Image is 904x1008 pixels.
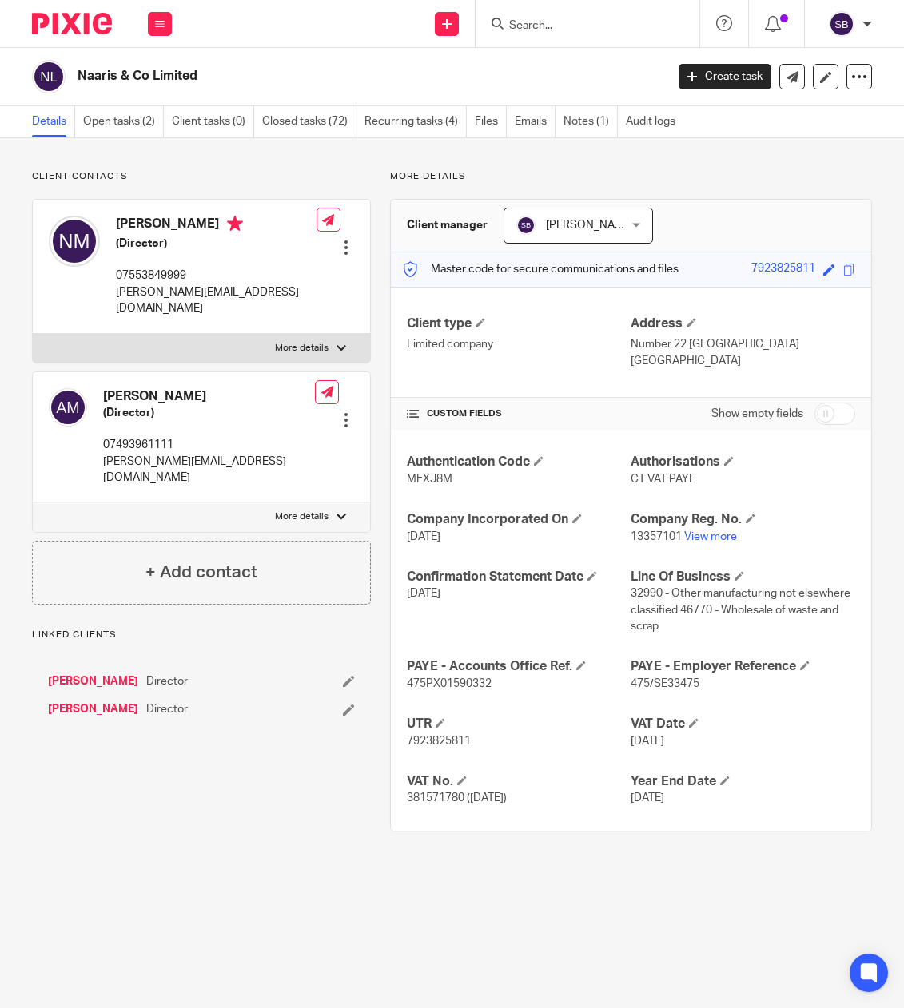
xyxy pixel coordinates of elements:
[508,19,651,34] input: Search
[407,658,631,675] h4: PAYE - Accounts Office Ref.
[407,588,440,599] span: [DATE]
[684,531,737,542] a: View more
[116,216,317,236] h4: [PERSON_NAME]
[407,678,492,689] span: 475PX01590332
[631,336,855,352] p: Number 22 [GEOGRAPHIC_DATA]
[275,342,329,355] p: More details
[116,268,317,284] p: 07553849999
[631,716,855,732] h4: VAT Date
[407,716,631,732] h4: UTR
[631,315,855,332] h4: Address
[407,569,631,585] h4: Confirmation Statement Date
[103,405,315,421] h5: (Director)
[631,454,855,470] h4: Authorisations
[631,736,664,747] span: [DATE]
[711,406,803,422] label: Show empty fields
[32,629,371,641] p: Linked clients
[515,106,556,137] a: Emails
[407,336,631,352] p: Limited company
[631,773,855,790] h4: Year End Date
[751,260,815,279] div: 7923825811
[403,261,679,277] p: Master code for secure communications and files
[49,216,100,267] img: svg%3E
[407,736,471,747] span: 7923825811
[390,170,872,183] p: More details
[48,673,138,689] a: [PERSON_NAME]
[262,106,356,137] a: Closed tasks (72)
[49,388,87,427] img: svg%3E
[631,678,699,689] span: 475/SE33475
[48,701,138,717] a: [PERSON_NAME]
[626,106,683,137] a: Audit logs
[146,701,188,717] span: Director
[103,437,315,453] p: 07493961111
[631,658,855,675] h4: PAYE - Employer Reference
[407,773,631,790] h4: VAT No.
[407,792,507,804] span: 381571780 ([DATE])
[475,106,507,137] a: Files
[32,60,66,93] img: svg%3E
[631,474,695,485] span: CT VAT PAYE
[116,284,317,317] p: [PERSON_NAME][EMAIL_ADDRESS][DOMAIN_NAME]
[103,454,315,486] p: [PERSON_NAME][EMAIL_ADDRESS][DOMAIN_NAME]
[407,511,631,528] h4: Company Incorporated On
[564,106,618,137] a: Notes (1)
[407,454,631,470] h4: Authentication Code
[546,220,634,231] span: [PERSON_NAME]
[631,792,664,804] span: [DATE]
[631,569,855,585] h4: Line Of Business
[146,673,188,689] span: Director
[227,216,243,232] i: Primary
[631,511,855,528] h4: Company Reg. No.
[631,531,682,542] span: 13357101
[32,170,371,183] p: Client contacts
[679,64,771,89] a: Create task
[407,474,452,485] span: MFXJ8M
[172,106,254,137] a: Client tasks (0)
[364,106,467,137] a: Recurring tasks (4)
[83,106,164,137] a: Open tasks (2)
[407,315,631,332] h4: Client type
[32,106,75,137] a: Details
[631,588,850,632] span: 32990 - Other manufacturing not elsewhere classified 46770 - Wholesale of waste and scrap
[103,388,315,405] h4: [PERSON_NAME]
[78,68,540,85] h2: Naaris & Co Limited
[516,216,536,235] img: svg%3E
[275,510,329,523] p: More details
[145,560,257,585] h4: + Add contact
[116,236,317,252] h5: (Director)
[407,531,440,542] span: [DATE]
[407,217,488,233] h3: Client manager
[32,13,112,34] img: Pixie
[829,11,854,37] img: svg%3E
[407,407,631,420] h4: CUSTOM FIELDS
[631,353,855,369] p: [GEOGRAPHIC_DATA]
